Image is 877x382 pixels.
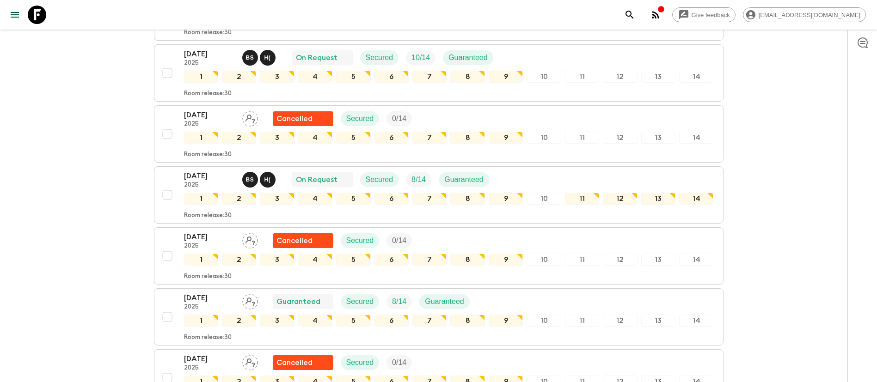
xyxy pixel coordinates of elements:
div: Trip Fill [406,172,431,187]
p: Room release: 30 [184,90,232,97]
p: Cancelled [276,113,313,124]
div: 11 [565,71,599,83]
div: 1 [184,132,218,144]
div: 14 [679,315,713,327]
div: 10 [527,254,561,266]
div: 7 [412,71,447,83]
p: 2025 [184,303,235,311]
div: 2 [222,132,256,144]
div: 3 [260,254,294,266]
div: 3 [260,315,294,327]
div: 3 [260,71,294,83]
div: 8 [450,132,484,144]
div: 6 [374,71,409,83]
button: search adventures [620,6,639,24]
div: 12 [603,193,637,205]
div: 5 [336,315,370,327]
span: Bo Sowath, Hai (Le Mai) Nhat [242,175,277,182]
div: 7 [412,193,447,205]
p: On Request [296,174,337,185]
div: 12 [603,315,637,327]
p: 0 / 14 [392,235,406,246]
div: 9 [489,193,523,205]
div: 13 [641,132,675,144]
div: 8 [450,71,484,83]
span: Assign pack leader [242,114,258,121]
p: [DATE] [184,109,235,121]
span: Bo Sowath, Hai (Le Mai) Nhat [242,53,277,60]
div: 14 [679,132,713,144]
p: [DATE] [184,353,235,364]
div: 2 [222,193,256,205]
p: Secured [346,357,374,368]
p: [DATE] [184,170,235,182]
button: menu [6,6,24,24]
div: 9 [489,315,523,327]
button: [DATE]2025Bo Sowath, Hai (Le Mai) NhatOn RequestSecuredTrip FillGuaranteed1234567891011121314Room... [154,166,724,224]
button: [DATE]2025Assign pack leaderFlash Pack cancellationSecuredTrip Fill1234567891011121314Room releas... [154,227,724,285]
div: 12 [603,254,637,266]
button: BSH( [242,50,277,66]
p: Cancelled [276,357,313,368]
p: Room release: 30 [184,273,232,280]
div: 5 [336,254,370,266]
div: 11 [565,193,599,205]
div: 14 [679,254,713,266]
div: Flash Pack cancellation [273,111,333,126]
div: 6 [374,132,409,144]
p: 0 / 14 [392,113,406,124]
div: 4 [298,193,332,205]
p: B S [246,54,254,61]
p: 2025 [184,121,235,128]
div: Secured [360,50,399,65]
p: Room release: 30 [184,151,232,158]
div: Secured [341,355,380,370]
div: 14 [679,193,713,205]
p: Room release: 30 [184,334,232,341]
div: 1 [184,193,218,205]
p: Guaranteed [444,174,484,185]
div: 7 [412,254,447,266]
p: 2025 [184,60,235,67]
div: 4 [298,315,332,327]
p: 0 / 14 [392,357,406,368]
div: 6 [374,193,409,205]
button: [DATE]2025Bo Sowath, Hai (Le Mai) NhatOn RequestSecuredTrip FillGuaranteed1234567891011121314Room... [154,44,724,102]
div: 11 [565,254,599,266]
div: 13 [641,315,675,327]
p: 8 / 14 [392,296,406,307]
div: 13 [641,71,675,83]
button: [DATE]2025Assign pack leaderGuaranteedSecuredTrip FillGuaranteed1234567891011121314Room release:30 [154,288,724,346]
div: 8 [450,315,484,327]
div: 3 [260,132,294,144]
div: 1 [184,71,218,83]
span: [EMAIL_ADDRESS][DOMAIN_NAME] [754,12,865,18]
div: 5 [336,132,370,144]
div: Trip Fill [386,233,412,248]
div: 12 [603,132,637,144]
p: [DATE] [184,49,235,60]
a: Give feedback [672,7,736,22]
span: Assign pack leader [242,358,258,365]
div: 2 [222,71,256,83]
div: 9 [489,254,523,266]
div: 8 [450,254,484,266]
div: 1 [184,315,218,327]
p: Cancelled [276,235,313,246]
p: Secured [366,52,393,63]
p: Secured [346,113,374,124]
p: B S [246,176,254,183]
p: On Request [296,52,337,63]
p: 2025 [184,182,235,189]
div: 9 [489,71,523,83]
div: Secured [341,233,380,248]
p: [DATE] [184,292,235,303]
div: 7 [412,132,447,144]
p: 2025 [184,243,235,250]
p: Secured [346,235,374,246]
div: 6 [374,254,409,266]
div: 10 [527,132,561,144]
div: Flash Pack cancellation [273,233,333,248]
p: Secured [346,296,374,307]
p: Guaranteed [448,52,488,63]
